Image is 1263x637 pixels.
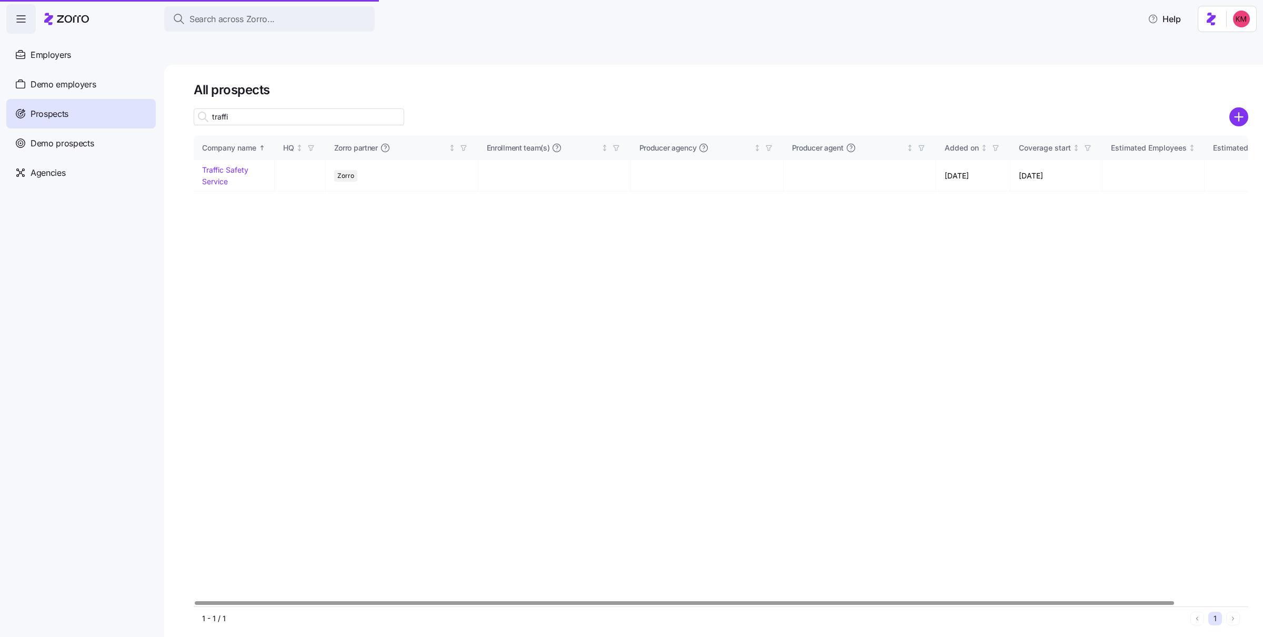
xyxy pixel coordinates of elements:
div: Added on [945,142,979,154]
button: 1 [1208,612,1222,625]
th: HQNot sorted [275,136,326,160]
span: Enrollment team(s) [487,143,550,153]
span: Agencies [31,166,65,180]
h1: All prospects [194,82,1248,98]
span: Help [1148,13,1181,25]
div: Not sorted [906,144,914,152]
div: Not sorted [1072,144,1080,152]
button: Help [1139,8,1189,29]
th: Estimated EmployeesNot sorted [1102,136,1205,160]
th: Zorro partnerNot sorted [326,136,478,160]
a: Demo prospects [6,128,156,158]
div: Coverage start [1019,142,1071,154]
a: Agencies [6,158,156,187]
button: Previous page [1190,612,1204,625]
span: Employers [31,48,71,62]
a: Prospects [6,99,156,128]
input: Search prospect [194,108,404,125]
div: Not sorted [601,144,608,152]
td: [DATE] [1010,160,1102,192]
a: Traffic Safety Service [202,165,248,186]
div: Sorted ascending [258,144,266,152]
span: Zorro partner [334,143,378,153]
svg: add icon [1229,107,1248,126]
div: HQ [283,142,294,154]
span: Producer agent [792,143,844,153]
th: Added onNot sorted [936,136,1010,160]
div: Estimated Employees [1111,142,1187,154]
th: Company nameSorted ascending [194,136,275,160]
button: Next page [1226,612,1240,625]
button: Search across Zorro... [164,6,375,32]
span: Producer agency [639,143,697,153]
a: Demo employers [6,69,156,99]
div: 1 - 1 / 1 [202,613,1186,624]
div: Not sorted [754,144,761,152]
div: Not sorted [1188,144,1196,152]
img: 8fbd33f679504da1795a6676107ffb9e [1233,11,1250,27]
span: Zorro [337,170,354,182]
div: Not sorted [296,144,303,152]
th: Coverage startNot sorted [1010,136,1102,160]
span: Search across Zorro... [189,13,275,26]
span: Prospects [31,107,68,121]
a: Employers [6,40,156,69]
div: Not sorted [980,144,988,152]
td: [DATE] [936,160,1010,192]
th: Enrollment team(s)Not sorted [478,136,631,160]
span: Demo employers [31,78,96,91]
span: Demo prospects [31,137,94,150]
th: Producer agentNot sorted [784,136,936,160]
th: Producer agencyNot sorted [631,136,784,160]
div: Not sorted [448,144,456,152]
div: Company name [202,142,256,154]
